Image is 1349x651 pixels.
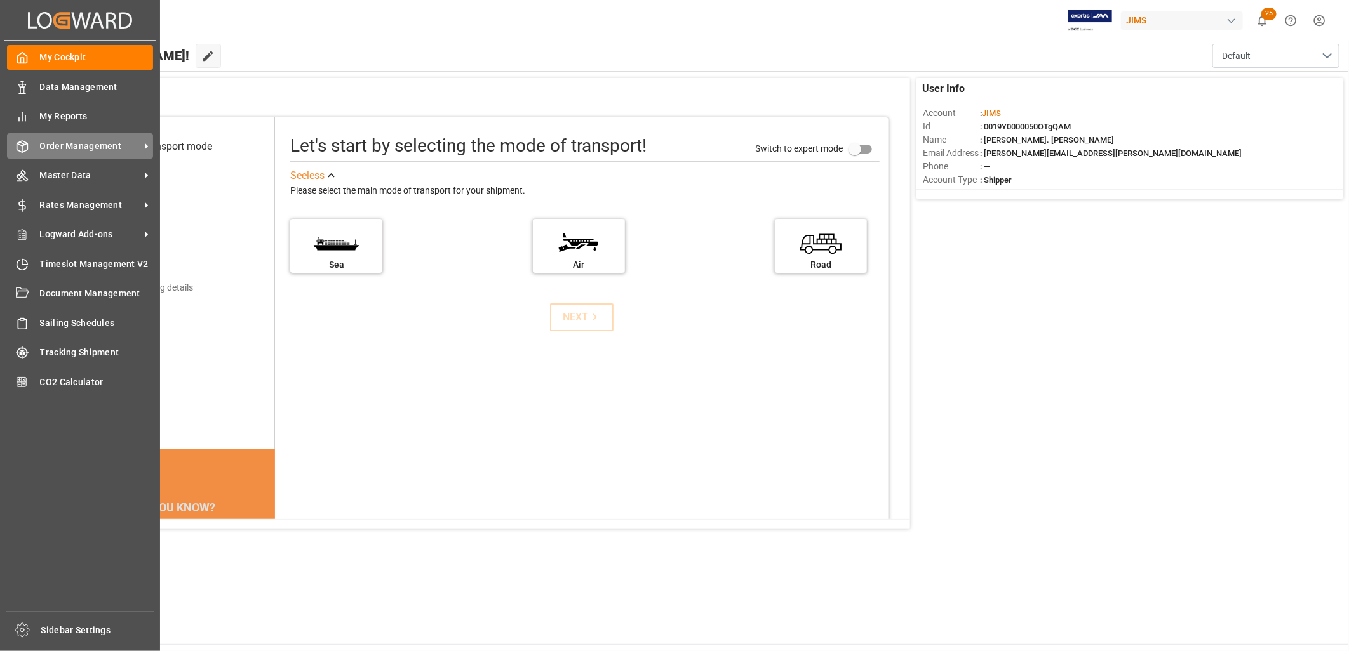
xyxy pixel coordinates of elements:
[923,147,980,160] span: Email Address
[7,281,153,306] a: Document Management
[1121,11,1243,30] div: JIMS
[7,369,153,394] a: CO2 Calculator
[1222,49,1251,63] span: Default
[53,44,189,68] span: Hello [PERSON_NAME]!
[980,135,1114,145] span: : [PERSON_NAME]. [PERSON_NAME]
[923,107,980,120] span: Account
[40,228,140,241] span: Logward Add-ons
[40,258,154,271] span: Timeslot Management V2
[40,376,154,389] span: CO2 Calculator
[40,346,154,359] span: Tracking Shipment
[40,81,154,94] span: Data Management
[980,109,1001,118] span: :
[980,162,990,171] span: : —
[539,258,619,272] div: Air
[7,251,153,276] a: Timeslot Management V2
[563,310,601,325] div: NEXT
[7,74,153,99] a: Data Management
[290,133,647,159] div: Let's start by selecting the mode of transport!
[290,183,879,199] div: Please select the main mode of transport for your shipment.
[1277,6,1305,35] button: Help Center
[40,140,140,153] span: Order Management
[114,139,212,154] div: Select transport mode
[1121,8,1248,32] button: JIMS
[40,51,154,64] span: My Cockpit
[980,175,1012,185] span: : Shipper
[290,168,325,183] div: See less
[1068,10,1112,32] img: Exertis%20JAM%20-%20Email%20Logo.jpg_1722504956.jpg
[923,133,980,147] span: Name
[40,287,154,300] span: Document Management
[297,258,376,272] div: Sea
[7,104,153,129] a: My Reports
[41,624,155,637] span: Sidebar Settings
[40,199,140,212] span: Rates Management
[71,494,276,520] div: DID YOU KNOW?
[923,120,980,133] span: Id
[781,258,861,272] div: Road
[40,169,140,182] span: Master Data
[40,317,154,330] span: Sailing Schedules
[1261,8,1277,20] span: 25
[923,81,965,96] span: User Info
[7,45,153,70] a: My Cockpit
[40,110,154,123] span: My Reports
[982,109,1001,118] span: JIMS
[7,310,153,335] a: Sailing Schedules
[114,281,193,294] div: Add shipping details
[755,143,843,154] span: Switch to expert mode
[980,122,1071,131] span: : 0019Y0000050OTgQAM
[1248,6,1277,35] button: show 25 new notifications
[550,303,614,331] button: NEXT
[7,340,153,365] a: Tracking Shipment
[980,148,1242,158] span: : [PERSON_NAME][EMAIL_ADDRESS][PERSON_NAME][DOMAIN_NAME]
[923,160,980,173] span: Phone
[1212,44,1339,68] button: open menu
[923,173,980,187] span: Account Type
